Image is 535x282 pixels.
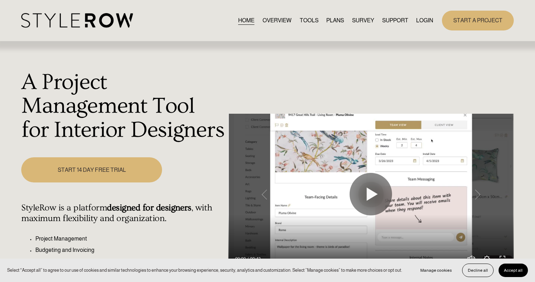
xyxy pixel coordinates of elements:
[350,173,392,215] button: Play
[504,268,523,273] span: Accept all
[300,16,318,25] a: TOOLS
[263,16,292,25] a: OVERVIEW
[499,264,528,277] button: Accept all
[248,255,263,263] div: Duration
[415,264,457,277] button: Manage cookies
[35,257,224,266] p: Client Presentation Dashboard
[21,70,224,142] h1: A Project Management Tool for Interior Designers
[107,203,191,213] strong: designed for designers
[382,16,408,25] a: folder dropdown
[420,268,452,273] span: Manage cookies
[7,267,402,273] p: Select “Accept all” to agree to our use of cookies and similar technologies to enhance your brows...
[416,16,433,25] a: LOGIN
[326,16,344,25] a: PLANS
[442,11,514,30] a: START A PROJECT
[21,13,133,28] img: StyleRow
[468,268,488,273] span: Decline all
[21,203,224,224] h4: StyleRow is a platform , with maximum flexibility and organization.
[352,16,374,25] a: SURVEY
[382,16,408,25] span: SUPPORT
[35,246,224,254] p: Budgeting and Invoicing
[21,157,162,182] a: START 14 DAY FREE TRIAL
[235,255,248,263] div: Current time
[35,235,224,243] p: Project Management
[238,16,254,25] a: HOME
[462,264,494,277] button: Decline all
